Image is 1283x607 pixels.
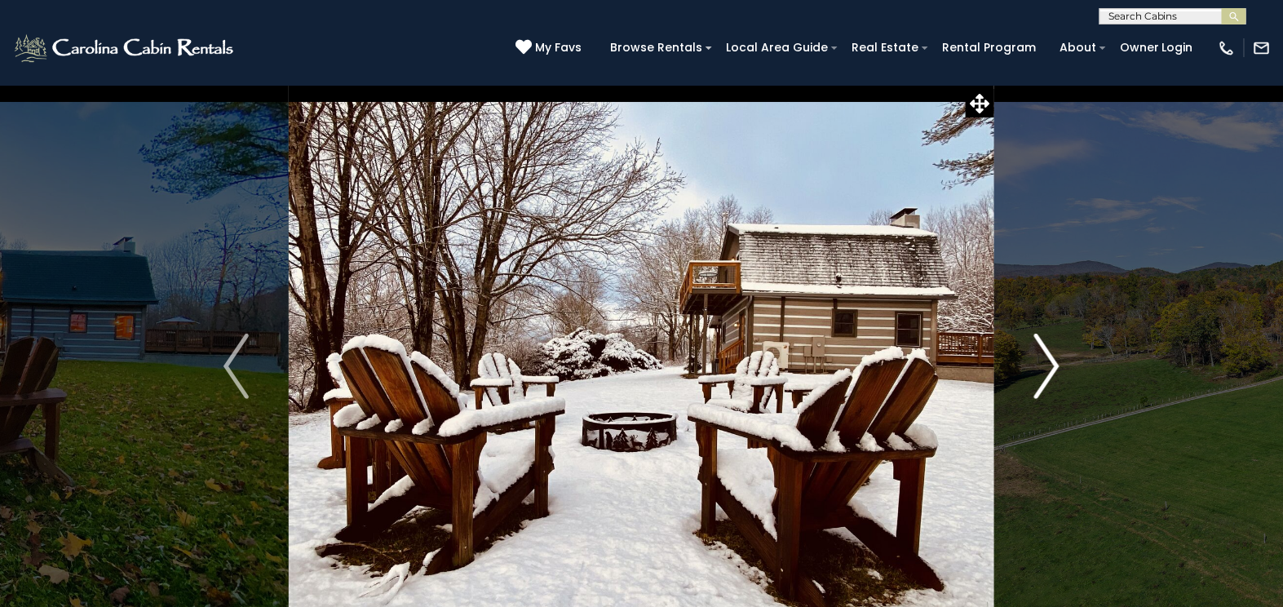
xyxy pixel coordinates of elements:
[934,35,1044,60] a: Rental Program
[602,35,710,60] a: Browse Rentals
[12,32,238,64] img: White-1-2.png
[1034,334,1059,399] img: arrow
[718,35,836,60] a: Local Area Guide
[1051,35,1104,60] a: About
[223,334,248,399] img: arrow
[1253,39,1271,57] img: mail-regular-white.png
[515,39,586,57] a: My Favs
[1112,35,1201,60] a: Owner Login
[535,39,582,56] span: My Favs
[843,35,927,60] a: Real Estate
[1218,39,1236,57] img: phone-regular-white.png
